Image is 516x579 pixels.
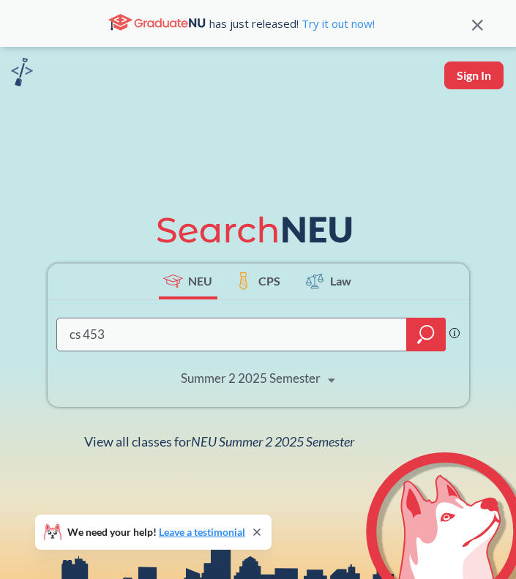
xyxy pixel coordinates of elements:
[191,433,354,449] span: NEU Summer 2 2025 Semester
[258,272,280,289] span: CPS
[188,272,212,289] span: NEU
[444,61,504,89] button: Sign In
[417,324,435,345] svg: magnifying glass
[159,526,245,538] a: Leave a testimonial
[406,318,446,351] div: magnifying glass
[209,15,375,31] span: has just released!
[84,433,354,449] span: View all classes for
[299,16,375,31] a: Try it out now!
[68,320,397,349] input: Class, professor, course number, "phrase"
[181,370,321,386] div: Summer 2 2025 Semester
[11,58,33,86] img: sandbox logo
[330,272,351,289] span: Law
[11,58,33,91] a: sandbox logo
[67,527,245,537] span: We need your help!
